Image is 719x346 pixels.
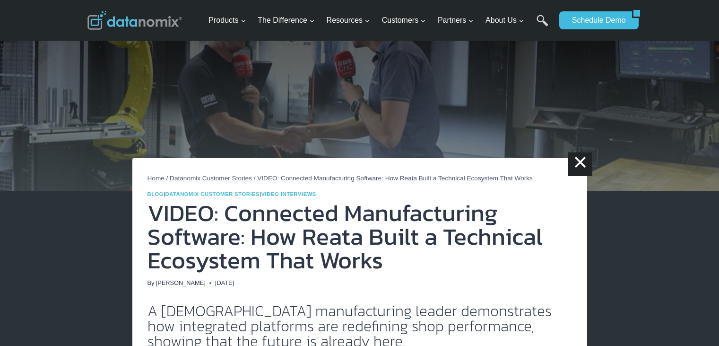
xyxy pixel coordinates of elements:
[327,14,370,27] span: Resources
[147,173,572,184] nav: Breadcrumbs
[438,14,474,27] span: Partners
[87,11,182,30] img: Datanomix
[166,175,168,182] span: /
[208,14,246,27] span: Products
[559,11,632,29] a: Schedule Demo
[147,191,164,197] a: Blog
[258,14,315,27] span: The Difference
[254,175,256,182] span: /
[170,175,252,182] a: Datanomix Customer Stories
[537,15,548,36] a: Search
[257,175,533,182] span: VIDEO: Connected Manufacturing Software: How Reata Built a Technical Ecosystem That Works
[382,14,426,27] span: Customers
[165,191,260,197] a: Datanomix Customer Stories
[205,5,554,36] nav: Primary Navigation
[568,152,592,176] a: ×
[147,191,316,197] span: | |
[485,14,524,27] span: About Us
[147,278,155,288] span: By
[261,191,316,197] a: Video Interviews
[156,279,206,286] a: [PERSON_NAME]
[215,278,234,288] time: [DATE]
[147,175,165,182] a: Home
[147,201,572,272] h1: VIDEO: Connected Manufacturing Software: How Reata Built a Technical Ecosystem That Works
